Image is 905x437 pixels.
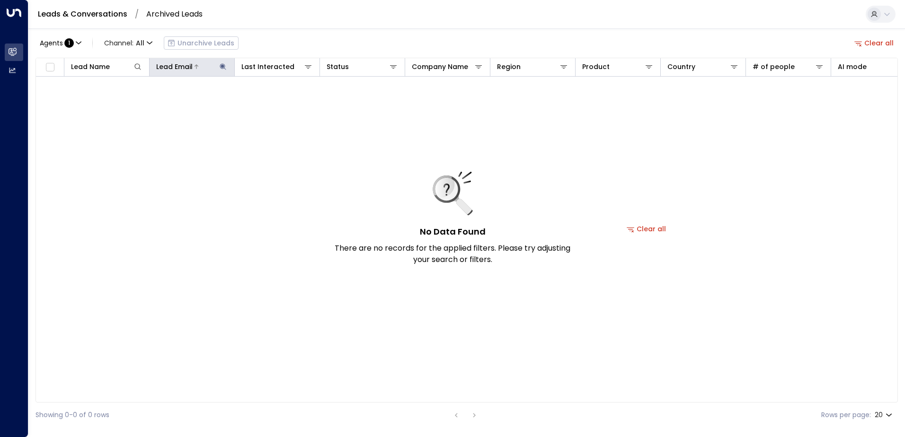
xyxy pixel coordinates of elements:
div: # of people [753,61,824,72]
div: Region [497,61,521,72]
li: / [135,10,139,18]
div: Last Interacted [241,61,313,72]
div: Status [327,61,398,72]
div: Lead Email [156,61,228,72]
div: AI mode [838,61,867,72]
p: There are no records for the applied filters. Please try adjusting your search or filters. [334,243,571,265]
div: Lead Email [156,61,193,72]
button: Clear all [851,36,898,50]
div: Company Name [412,61,483,72]
div: Lead Name [71,61,110,72]
div: Last Interacted [241,61,294,72]
span: Toggle select all [44,61,56,73]
span: Channel: [100,36,156,50]
div: Company Name [412,61,468,72]
span: Agents [40,40,63,46]
div: Country [667,61,739,72]
div: 20 [875,408,894,422]
div: Status [327,61,349,72]
a: Archived Leads [146,9,203,19]
span: All [136,39,144,47]
div: Showing 0-0 of 0 rows [35,410,109,420]
div: Region [497,61,568,72]
a: Leads & Conversations [38,9,127,19]
h5: No Data Found [420,225,486,238]
div: Product [582,61,610,72]
label: Rows per page: [821,410,871,420]
div: : [40,38,74,48]
span: 1 [64,38,74,48]
button: Channel:All [100,36,156,50]
button: Agents:1 [35,36,85,50]
nav: pagination navigation [450,409,480,421]
button: Clear all [623,222,670,236]
div: Country [667,61,695,72]
div: # of people [753,61,795,72]
div: Lead Name [71,61,142,72]
div: Product [582,61,654,72]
